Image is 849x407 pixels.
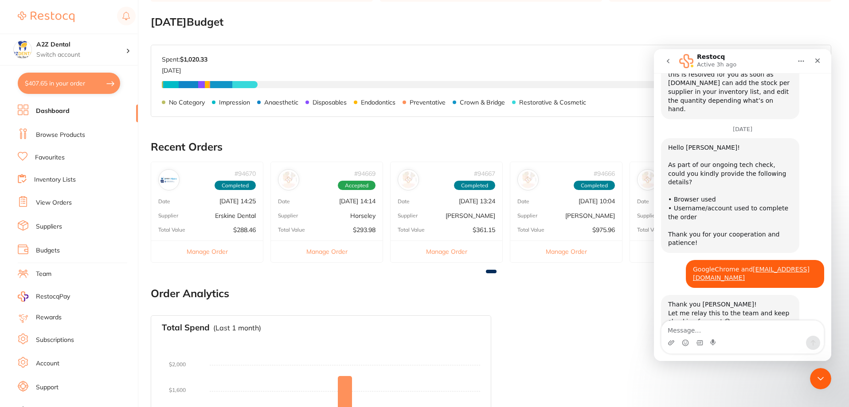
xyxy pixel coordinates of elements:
[579,198,615,205] p: [DATE] 10:04
[654,49,831,361] iframe: Intercom live chat
[39,216,163,233] div: GoogleChrome and
[398,198,410,205] p: Date
[7,77,170,89] div: [DATE]
[36,292,70,301] span: RestocqPay
[36,131,85,140] a: Browse Products
[473,226,495,233] p: $361.15
[151,287,831,300] h2: Order Analytics
[398,213,418,219] p: Supplier
[7,246,170,290] div: Restocq says…
[264,99,298,106] p: Anaesthetic
[637,198,649,205] p: Date
[160,171,177,188] img: Erskine Dental
[400,171,417,188] img: Henry Schein Halas
[454,181,495,190] span: Completed
[460,99,505,106] p: Crown & Bridge
[18,291,70,302] a: RestocqPay
[594,170,615,177] p: # 94666
[36,50,126,59] p: Switch account
[215,181,256,190] span: Completed
[338,181,376,190] span: Accepted
[36,359,59,368] a: Account
[35,153,65,162] a: Favourites
[313,99,347,106] p: Disposables
[233,226,256,233] p: $288.46
[810,368,831,389] iframe: Intercom live chat
[36,270,51,279] a: Team
[158,198,170,205] p: Date
[180,55,207,63] strong: $1,020.33
[7,89,170,211] div: Restocq says…
[7,211,170,246] div: Leonie says…
[639,171,656,188] img: Adam Dental
[510,240,622,262] button: Manage Order
[42,290,49,297] button: Gif picker
[7,246,145,283] div: Thank you [PERSON_NAME]!Let me relay this to the team and keep checking for you! 😊
[36,40,126,49] h4: A2Z Dental
[565,212,615,219] p: [PERSON_NAME]
[56,290,63,297] button: Start recording
[398,227,425,233] p: Total Value
[459,198,495,205] p: [DATE] 13:24
[474,170,495,177] p: # 94667
[162,63,207,74] p: [DATE]
[14,181,138,198] div: Thank you for your cooperation and patience!
[213,324,261,332] p: (Last 1 month)
[339,198,376,205] p: [DATE] 14:14
[353,226,376,233] p: $293.98
[8,271,170,287] textarea: Message…
[361,99,395,106] p: Endodontics
[28,290,35,297] button: Emoji picker
[278,227,305,233] p: Total Value
[36,313,62,322] a: Rewards
[517,227,544,233] p: Total Value
[14,251,138,260] div: Thank you [PERSON_NAME]!
[410,99,446,106] p: Preventative
[32,211,170,239] div: GoogleChrome and[EMAIL_ADDRESS][DOMAIN_NAME]
[151,141,831,153] h2: Recent Orders
[278,198,290,205] p: Date
[280,171,297,188] img: Horseley
[151,16,831,28] h2: [DATE] Budget
[162,323,210,333] h3: Total Spend
[152,287,166,301] button: Send a message…
[39,217,156,233] a: [EMAIL_ADDRESS][DOMAIN_NAME]
[158,227,185,233] p: Total Value
[219,198,256,205] p: [DATE] 14:25
[278,213,298,219] p: Supplier
[350,212,376,219] p: Horseley
[18,7,74,27] a: Restocq Logo
[151,240,263,262] button: Manage Order
[162,56,207,63] p: Spent:
[215,212,256,219] p: Erskine Dental
[169,99,205,106] p: No Category
[36,246,60,255] a: Budgets
[14,4,138,65] div: Hi [PERSON_NAME],Thanks for sharing. Again, our team is at work making sure this is resolved for ...
[36,107,70,116] a: Dashboard
[34,175,76,184] a: Inventory Lists
[14,260,138,277] div: Let me relay this to the team and keep checking for you! 😊
[574,181,615,190] span: Completed
[592,226,615,233] p: $975.96
[517,213,537,219] p: Supplier
[630,240,742,262] button: Manage Order
[36,383,59,392] a: Support
[519,99,586,106] p: Restorative & Cosmetic
[446,212,495,219] p: [PERSON_NAME]
[158,213,178,219] p: Supplier
[517,198,529,205] p: Date
[520,171,536,188] img: Adam Dental
[36,222,62,231] a: Suppliers
[36,198,72,207] a: View Orders
[271,240,383,262] button: Manage Order
[391,240,502,262] button: Manage Order
[14,290,21,297] button: Upload attachment
[36,336,74,345] a: Subscriptions
[637,227,664,233] p: Total Value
